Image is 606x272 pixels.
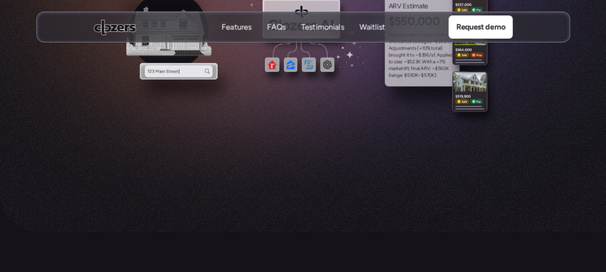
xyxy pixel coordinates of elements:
span: $ [435,65,438,72]
a: WaitlistWaitlist [359,22,385,33]
p: FAQs [267,32,285,43]
span: z [397,58,400,65]
span: A [437,52,440,58]
span: ~ [416,52,418,58]
span: 6 [426,52,429,58]
span: A [420,65,424,72]
span: a [433,58,435,65]
span: u [395,52,398,58]
span: 5 [438,65,441,72]
span: g [397,72,400,79]
span: . [436,72,437,79]
span: . [420,58,421,65]
span: W [422,58,427,65]
span: e [399,65,401,72]
span: o [390,58,393,65]
span: ( [389,72,391,79]
span: n [394,72,397,79]
a: Request demo [448,15,512,39]
span: 5 [409,58,412,65]
p: Features [221,32,251,43]
span: i [406,52,407,58]
span: . [435,52,436,58]
span: f [411,65,413,72]
span: t [410,52,412,58]
span: 5 [410,72,413,79]
span: 0 [429,72,431,79]
span: t [404,52,405,58]
p: FAQs [267,22,285,32]
span: K [417,58,420,65]
span: a [391,72,394,79]
span: 9 [423,52,426,58]
p: Testimonials [301,22,344,32]
span: $ [418,52,421,58]
span: % [442,58,445,65]
span: ~ [404,58,407,65]
span: f [405,65,407,72]
span: 2 [412,58,415,65]
span: V [427,65,430,72]
span: t [389,58,391,65]
span: / [429,52,431,58]
span: s [431,52,433,58]
span: 6 [440,65,443,72]
span: 7 [427,72,429,79]
span: l [418,65,419,72]
span: : [430,65,431,72]
span: i [396,58,397,65]
span: : [402,58,403,65]
span: s [394,58,396,65]
a: FAQsFAQs [267,22,285,33]
span: p [443,52,446,58]
span: a [417,65,419,72]
span: R [424,65,427,72]
span: o [412,52,415,58]
span: k [396,65,399,72]
span: o [392,52,395,58]
span: 0 [412,72,415,79]
span: h [430,58,432,65]
span: – [418,72,421,79]
span: 7 [439,58,442,65]
span: , [409,65,410,72]
span: r [390,72,391,79]
span: f [433,52,435,58]
span: h [401,52,404,58]
span: i [427,58,428,65]
span: a [392,65,395,72]
span: r [391,52,392,58]
span: p [440,52,443,58]
span: $ [421,72,424,79]
span: K [431,72,434,79]
span: n [414,65,417,72]
p: Testimonials [301,32,344,43]
span: ) [434,72,436,79]
span: t [407,65,409,72]
p: Waitlist [359,32,385,43]
p: Waitlist [359,22,385,32]
span: l [404,65,404,72]
a: FeaturesFeatures [221,22,251,33]
span: : [402,72,403,79]
span: ~ [432,65,435,72]
span: t [401,65,403,72]
span: i [413,65,414,72]
span: 5 [407,72,410,79]
span: r [395,65,396,72]
p: Features [221,22,251,32]
span: i [404,65,405,72]
span: m [389,65,393,72]
span: 0 [443,65,446,72]
span: K [415,72,418,79]
span: b [389,52,391,58]
span: 5 [424,72,427,79]
span: + [436,58,439,65]
span: $ [407,58,410,65]
span: 3 [421,52,424,58]
span: t [428,58,430,65]
a: TestimonialsTestimonials [301,22,344,33]
p: Request demo [456,21,505,33]
span: t [407,52,409,58]
span: e [399,58,402,65]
